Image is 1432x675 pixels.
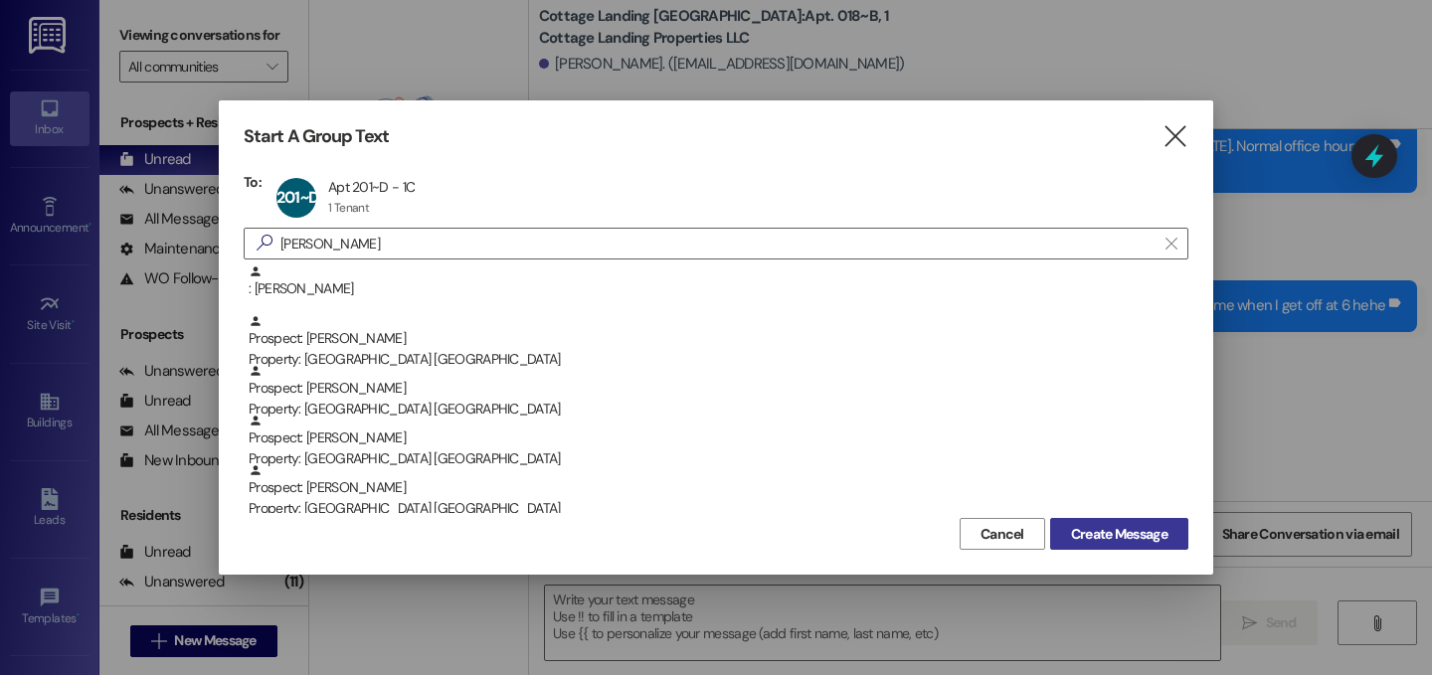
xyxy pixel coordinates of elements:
[981,524,1024,545] span: Cancel
[249,414,1188,470] div: Prospect: [PERSON_NAME]
[1156,229,1187,258] button: Clear text
[328,178,415,196] div: Apt 201~D - 1C
[244,414,1188,463] div: Prospect: [PERSON_NAME]Property: [GEOGRAPHIC_DATA] [GEOGRAPHIC_DATA]
[1162,126,1188,147] i: 
[1071,524,1167,545] span: Create Message
[960,518,1045,550] button: Cancel
[328,200,369,216] div: 1 Tenant
[244,364,1188,414] div: Prospect: [PERSON_NAME]Property: [GEOGRAPHIC_DATA] [GEOGRAPHIC_DATA]
[249,399,1188,420] div: Property: [GEOGRAPHIC_DATA] [GEOGRAPHIC_DATA]
[244,314,1188,364] div: Prospect: [PERSON_NAME]Property: [GEOGRAPHIC_DATA] [GEOGRAPHIC_DATA]
[244,463,1188,513] div: Prospect: [PERSON_NAME]Property: [GEOGRAPHIC_DATA] [GEOGRAPHIC_DATA]
[1050,518,1188,550] button: Create Message
[249,463,1188,520] div: Prospect: [PERSON_NAME]
[249,498,1188,519] div: Property: [GEOGRAPHIC_DATA] [GEOGRAPHIC_DATA]
[280,230,1156,257] input: Search for any contact or apartment
[249,264,1188,299] div: : [PERSON_NAME]
[249,364,1188,421] div: Prospect: [PERSON_NAME]
[249,448,1188,469] div: Property: [GEOGRAPHIC_DATA] [GEOGRAPHIC_DATA]
[249,233,280,253] i: 
[244,125,389,148] h3: Start A Group Text
[244,173,262,191] h3: To:
[244,264,1188,314] div: : [PERSON_NAME]
[1165,236,1176,252] i: 
[249,314,1188,371] div: Prospect: [PERSON_NAME]
[276,187,318,208] span: 201~D
[249,349,1188,370] div: Property: [GEOGRAPHIC_DATA] [GEOGRAPHIC_DATA]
